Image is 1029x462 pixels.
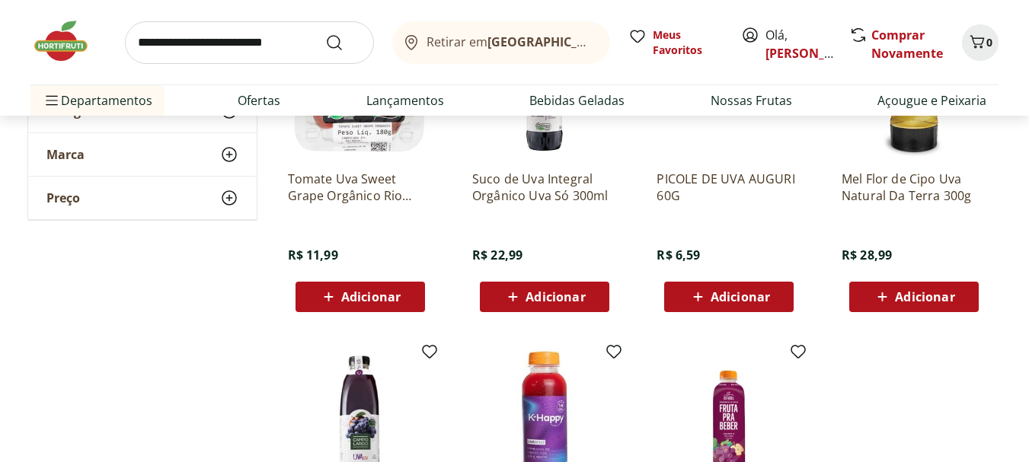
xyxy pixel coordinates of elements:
span: Retirar em [427,35,595,49]
span: R$ 11,99 [288,247,338,263]
a: Nossas Frutas [711,91,792,110]
span: Adicionar [341,291,401,303]
button: Marca [28,133,257,176]
a: Ofertas [238,91,280,110]
span: R$ 6,59 [657,247,700,263]
a: PICOLE DE UVA AUGURI 60G [657,170,801,204]
button: Adicionar [664,282,794,312]
span: 0 [986,35,992,49]
a: Lançamentos [366,91,444,110]
span: Adicionar [895,291,954,303]
button: Adicionar [296,282,425,312]
span: Preço [46,190,80,206]
img: Hortifruti [30,18,107,64]
b: [GEOGRAPHIC_DATA]/[GEOGRAPHIC_DATA] [487,33,744,50]
a: Bebidas Geladas [529,91,625,110]
button: Adicionar [480,282,609,312]
span: Olá, [765,26,833,62]
input: search [125,21,374,64]
span: Marca [46,147,85,162]
span: R$ 22,99 [472,247,522,263]
button: Carrinho [962,24,999,61]
button: Adicionar [849,282,979,312]
button: Preço [28,177,257,219]
span: Adicionar [526,291,585,303]
a: Tomate Uva Sweet Grape Orgânico Rio Bonito Bandeja [288,170,433,204]
a: Suco de Uva Integral Orgânico Uva Só 300ml [472,170,617,204]
a: [PERSON_NAME] [765,45,864,62]
a: Mel Flor de Cipo Uva Natural Da Terra 300g [842,170,986,204]
button: Retirar em[GEOGRAPHIC_DATA]/[GEOGRAPHIC_DATA] [392,21,610,64]
span: R$ 28,99 [842,247,892,263]
span: Adicionar [711,291,770,303]
a: Meus Favoritos [628,27,723,58]
a: Comprar Novamente [871,27,943,62]
button: Menu [43,82,61,119]
span: Meus Favoritos [653,27,723,58]
a: Açougue e Peixaria [877,91,986,110]
span: Departamentos [43,82,152,119]
button: Submit Search [325,33,362,52]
